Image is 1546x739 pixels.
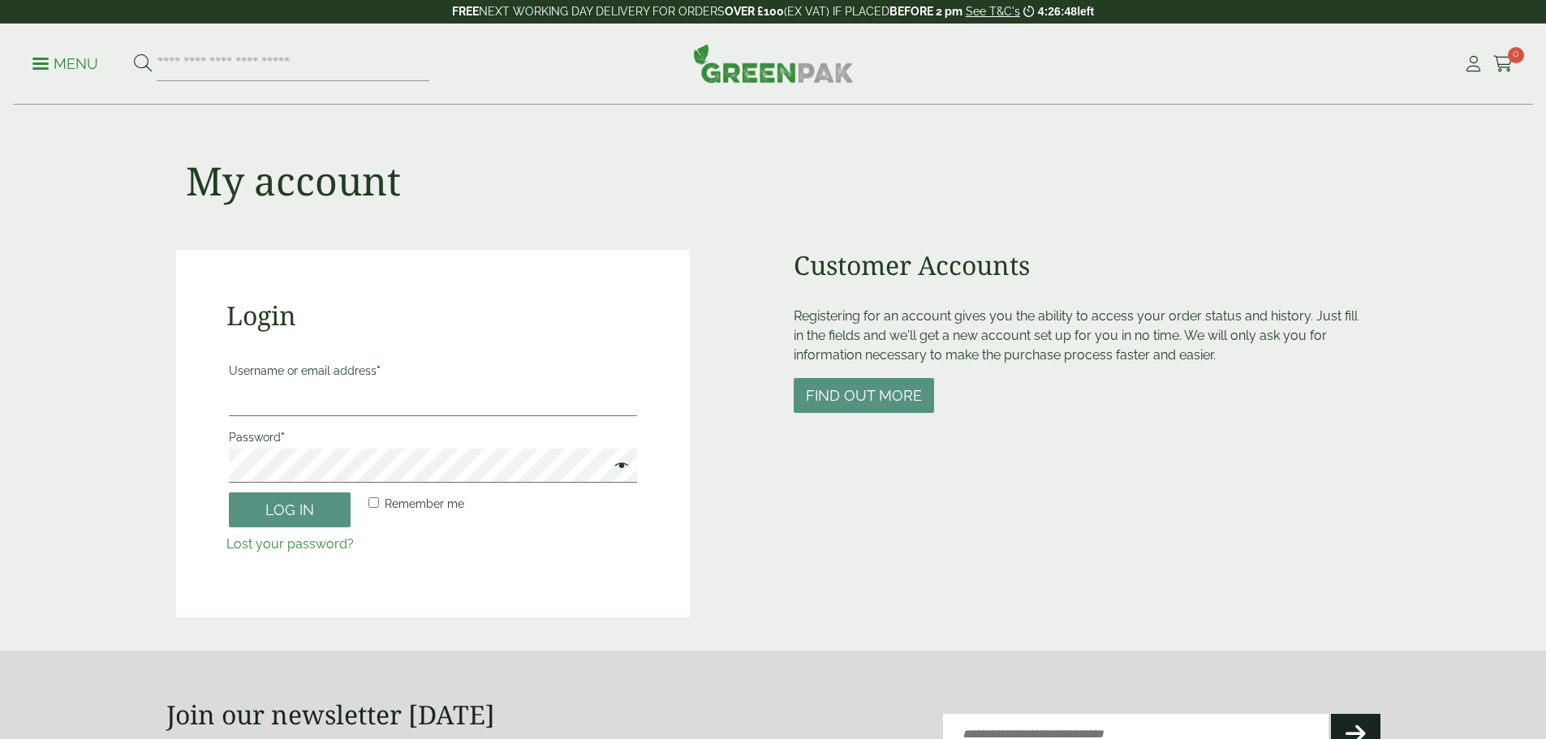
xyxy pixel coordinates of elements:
input: Remember me [368,497,379,508]
h2: Customer Accounts [794,250,1371,281]
label: Username or email address [229,359,637,382]
h1: My account [186,157,401,204]
strong: FREE [452,5,479,18]
a: Menu [32,54,98,71]
strong: Join our newsletter [DATE] [166,697,495,732]
p: Menu [32,54,98,74]
p: Registering for an account gives you the ability to access your order status and history. Just fi... [794,307,1371,365]
strong: OVER £100 [725,5,784,18]
strong: BEFORE 2 pm [889,5,962,18]
a: Lost your password? [226,536,354,552]
i: My Account [1463,56,1484,72]
h2: Login [226,300,640,331]
button: Log in [229,492,351,527]
span: 4:26:48 [1038,5,1077,18]
a: 0 [1493,52,1514,76]
label: Password [229,426,637,449]
button: Find out more [794,378,934,413]
i: Cart [1493,56,1514,72]
span: Remember me [385,497,464,510]
img: GreenPak Supplies [693,44,854,83]
span: left [1077,5,1094,18]
span: 0 [1508,47,1524,63]
a: See T&C's [966,5,1020,18]
a: Find out more [794,389,934,404]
